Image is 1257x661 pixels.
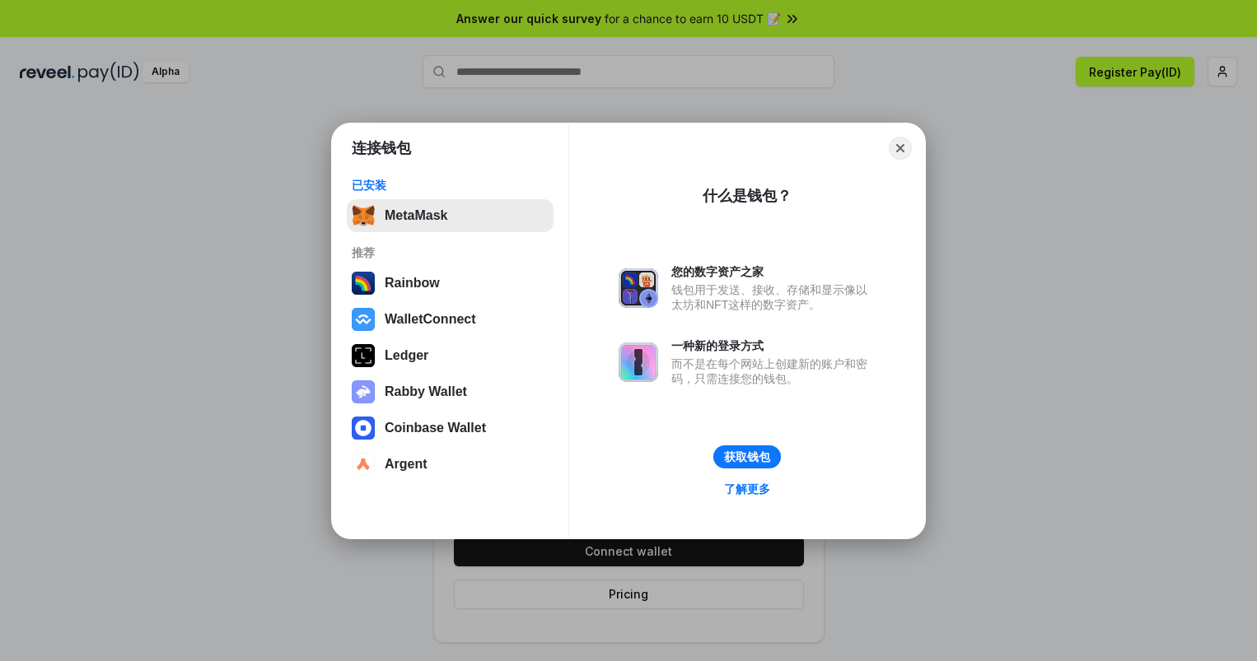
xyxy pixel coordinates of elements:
div: Coinbase Wallet [385,421,486,435]
button: Close [889,137,912,160]
div: 什么是钱包？ [703,186,792,206]
div: 推荐 [352,245,549,260]
a: 了解更多 [714,478,780,500]
button: 获取钱包 [713,445,781,468]
div: Rabby Wallet [385,384,467,399]
img: svg+xml,%3Csvg%20xmlns%3D%22http%3A%2F%2Fwww.w3.org%2F2000%2Fsvg%22%20fill%3D%22none%22%20viewBox... [352,380,375,403]
button: Rainbow [347,267,554,300]
div: 而不是在每个网站上创建新的账户和密码，只需连接您的钱包。 [671,356,876,386]
div: 已安装 [352,178,549,193]
div: Ledger [385,348,428,363]
div: Rainbow [385,276,440,291]
button: Argent [347,448,554,481]
div: MetaMask [385,208,447,223]
div: 一种新的登录方式 [671,338,876,353]
img: svg+xml,%3Csvg%20xmlns%3D%22http%3A%2F%2Fwww.w3.org%2F2000%2Fsvg%22%20fill%3D%22none%22%20viewBox... [619,268,658,308]
img: svg+xml,%3Csvg%20width%3D%22120%22%20height%3D%22120%22%20viewBox%3D%220%200%20120%20120%22%20fil... [352,272,375,295]
div: 钱包用于发送、接收、存储和显示像以太坊和NFT这样的数字资产。 [671,282,876,312]
div: 获取钱包 [724,449,770,464]
button: MetaMask [347,199,554,232]
div: Argent [385,457,428,472]
button: WalletConnect [347,303,554,336]
img: svg+xml,%3Csvg%20fill%3D%22none%22%20height%3D%2233%22%20viewBox%3D%220%200%2035%2033%22%20width%... [352,204,375,227]
img: svg+xml,%3Csvg%20width%3D%2228%22%20height%3D%2228%22%20viewBox%3D%220%200%2028%2028%22%20fill%3D... [352,417,375,440]
img: svg+xml,%3Csvg%20xmlns%3D%22http%3A%2F%2Fwww.w3.org%2F2000%2Fsvg%22%20fill%3D%22none%22%20viewBox... [619,342,658,382]
button: Rabby Wallet [347,375,554,408]
h1: 连接钱包 [352,138,411,158]
div: 您的数字资产之家 [671,264,876,279]
img: svg+xml,%3Csvg%20width%3D%2228%22%20height%3D%2228%22%20viewBox%3D%220%200%2028%2028%22%20fill%3D... [352,308,375,331]
img: svg+xml,%3Csvg%20width%3D%2228%22%20height%3D%2228%22%20viewBox%3D%220%200%2028%2028%22%20fill%3D... [352,453,375,476]
img: svg+xml,%3Csvg%20xmlns%3D%22http%3A%2F%2Fwww.w3.org%2F2000%2Fsvg%22%20width%3D%2228%22%20height%3... [352,344,375,367]
div: WalletConnect [385,312,476,327]
div: 了解更多 [724,482,770,496]
button: Coinbase Wallet [347,412,554,445]
button: Ledger [347,339,554,372]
